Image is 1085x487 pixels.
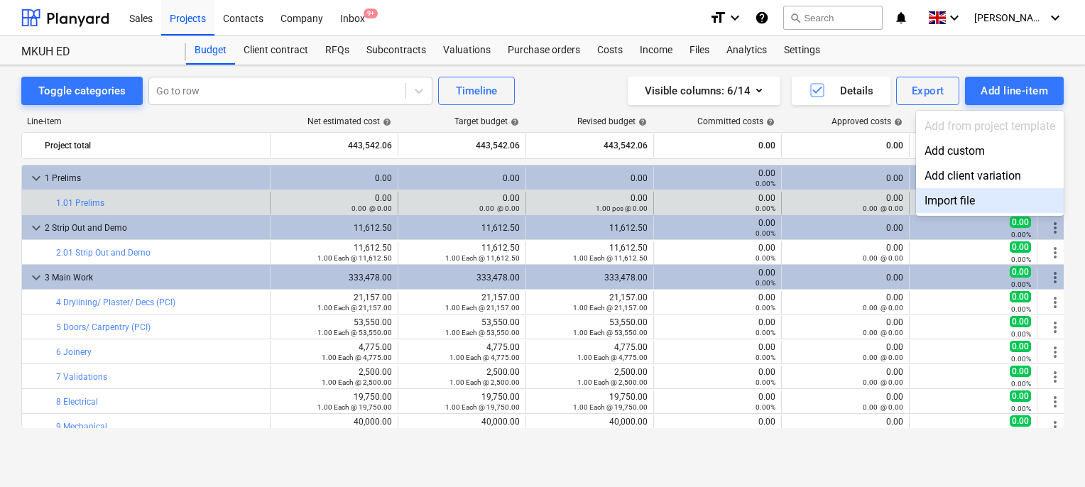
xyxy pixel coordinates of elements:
[45,134,264,157] div: Project total
[916,163,1064,188] div: Add client variation
[916,138,1064,163] div: Add custom
[916,188,1064,213] div: Import file
[21,116,270,126] div: Line-item
[916,114,1064,138] div: Add from project template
